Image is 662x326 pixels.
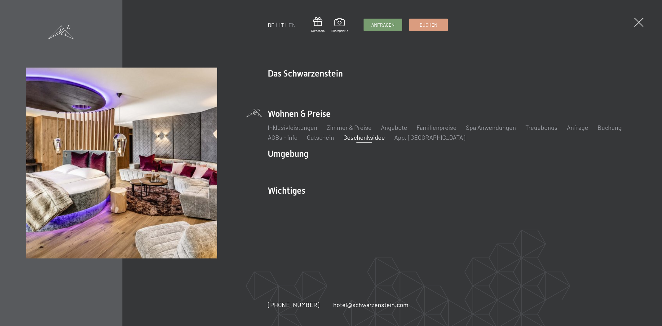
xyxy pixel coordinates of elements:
[417,124,457,131] a: Familienpreise
[598,124,622,131] a: Buchung
[466,124,516,131] a: Spa Anwendungen
[394,134,466,141] a: App. [GEOGRAPHIC_DATA]
[381,124,407,131] a: Angebote
[268,134,298,141] a: AGBs - Info
[333,300,408,309] a: hotel@schwarzenstein.com
[525,124,558,131] a: Treuebonus
[268,21,275,28] a: DE
[311,17,324,33] a: Gutschein
[307,134,334,141] a: Gutschein
[364,19,402,31] a: Anfragen
[26,68,217,258] img: Geschenksidee
[331,29,348,33] span: Bildergalerie
[327,124,372,131] a: Zimmer & Preise
[268,300,320,309] a: [PHONE_NUMBER]
[420,22,437,28] span: Buchen
[268,301,320,308] span: [PHONE_NUMBER]
[331,18,348,33] a: Bildergalerie
[371,22,395,28] span: Anfragen
[567,124,588,131] a: Anfrage
[311,29,324,33] span: Gutschein
[268,124,317,131] a: Inklusivleistungen
[289,21,296,28] a: EN
[279,21,284,28] a: IT
[343,134,385,141] a: Geschenksidee
[409,19,448,31] a: Buchen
